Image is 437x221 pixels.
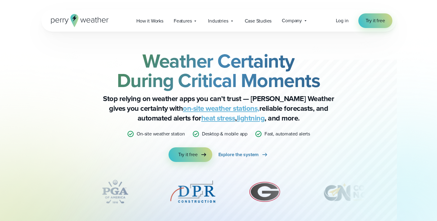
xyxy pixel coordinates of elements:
[131,15,169,27] a: How it Works
[208,17,228,25] span: Industries
[218,151,259,158] span: Explore the system
[91,177,139,207] img: PGA.svg
[358,13,392,28] a: Try it free
[169,147,212,162] a: Try it free
[245,17,272,25] span: Case Studies
[265,130,310,138] p: Fast, automated alerts
[169,177,217,207] img: DPR-Construction.svg
[72,177,366,210] div: slideshow
[174,17,192,25] span: Features
[240,15,277,27] a: Case Studies
[97,94,340,123] p: Stop relying on weather apps you can’t trust — [PERSON_NAME] Weather gives you certainty with rel...
[117,47,320,95] strong: Weather Certainty During Critical Moments
[366,17,385,24] span: Try it free
[136,17,163,25] span: How it Works
[91,177,139,207] div: 4 of 12
[246,177,284,207] img: University-of-Georgia.svg
[336,17,349,24] a: Log in
[313,177,399,207] div: 7 of 12
[237,113,265,124] a: lightning
[313,177,399,207] img: Corona-Norco-Unified-School-District.svg
[201,113,235,124] a: heat stress
[183,103,259,114] a: on-site weather stations,
[202,130,248,138] p: Desktop & mobile app
[246,177,284,207] div: 6 of 12
[169,177,217,207] div: 5 of 12
[178,151,198,158] span: Try it free
[282,17,302,24] span: Company
[137,130,185,138] p: On-site weather station
[218,147,269,162] a: Explore the system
